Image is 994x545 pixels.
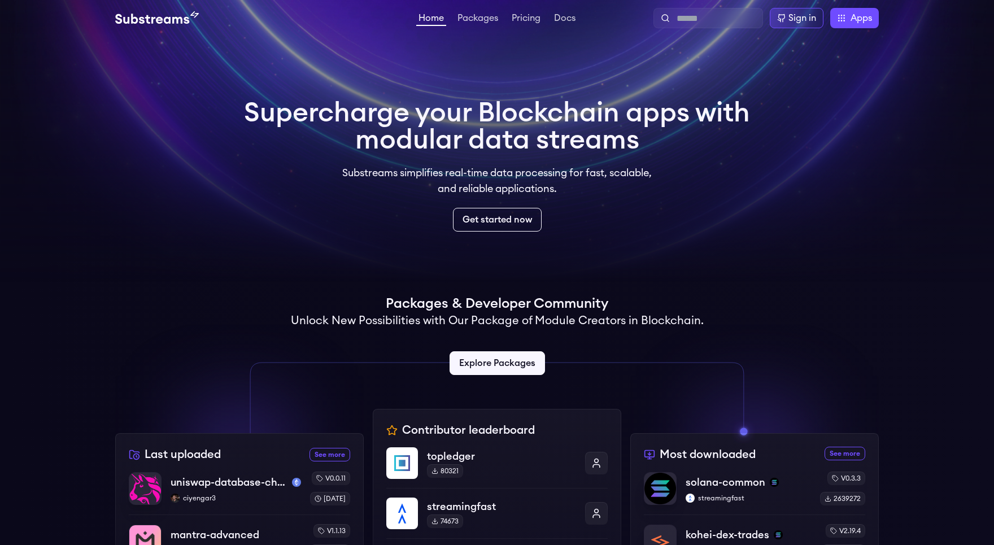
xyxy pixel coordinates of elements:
div: v0.3.3 [827,472,865,485]
div: v1.1.13 [313,524,350,538]
div: 2639272 [820,492,865,505]
p: streamingfast [427,499,576,515]
h1: Packages & Developer Community [386,295,608,313]
img: solana-common [644,473,676,504]
img: solana [770,478,779,487]
img: sepolia [292,478,301,487]
img: solana [774,530,783,539]
img: topledger [386,447,418,479]
p: mantra-advanced [171,527,259,543]
div: 74673 [427,515,463,528]
div: v0.0.11 [312,472,350,485]
div: Sign in [788,11,816,25]
p: topledger [427,448,576,464]
span: Apps [851,11,872,25]
a: Pricing [509,14,543,25]
a: uniswap-database-changes-sepoliauniswap-database-changes-sepoliasepoliaciyengar3ciyengar3v0.0.11[... [129,472,350,515]
p: ciyengar3 [171,494,301,503]
a: Home [416,14,446,26]
h2: Unlock New Possibilities with Our Package of Module Creators in Blockchain. [291,313,704,329]
a: Explore Packages [450,351,545,375]
p: streamingfast [686,494,811,503]
a: solana-commonsolana-commonsolanastreamingfaststreamingfastv0.3.32639272 [644,472,865,515]
a: Packages [455,14,500,25]
img: streamingfast [386,498,418,529]
a: topledgertopledger80321 [386,447,608,488]
p: kohei-dex-trades [686,527,769,543]
p: uniswap-database-changes-sepolia [171,474,287,490]
img: uniswap-database-changes-sepolia [129,473,161,504]
a: See more most downloaded packages [825,447,865,460]
img: streamingfast [686,494,695,503]
div: [DATE] [310,492,350,505]
p: Substreams simplifies real-time data processing for fast, scalable, and reliable applications. [334,165,660,197]
div: 80321 [427,464,463,478]
a: See more recently uploaded packages [309,448,350,461]
a: streamingfaststreamingfast74673 [386,488,608,538]
img: ciyengar3 [171,494,180,503]
a: Sign in [770,8,823,28]
a: Docs [552,14,578,25]
img: Substream's logo [115,11,199,25]
div: v2.19.4 [826,524,865,538]
a: Get started now [453,208,542,232]
p: solana-common [686,474,765,490]
h1: Supercharge your Blockchain apps with modular data streams [244,99,750,154]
